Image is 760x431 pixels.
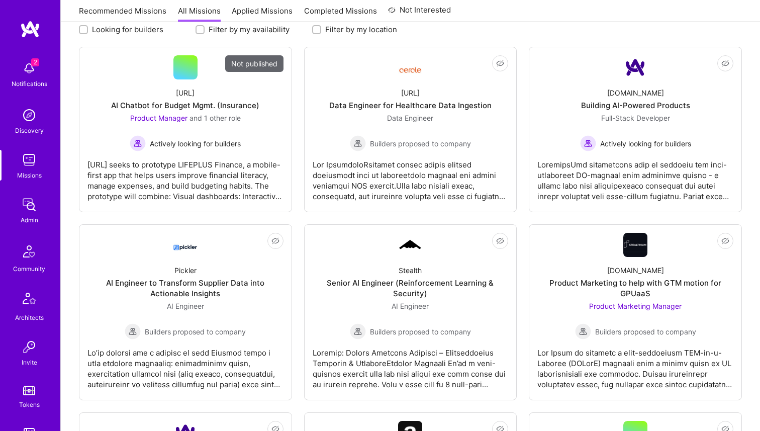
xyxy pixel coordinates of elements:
[387,114,433,122] span: Data Engineer
[350,323,366,339] img: Builders proposed to company
[19,58,39,78] img: bell
[189,114,241,122] span: and 1 other role
[601,114,670,122] span: Full-Stack Developer
[12,78,47,89] div: Notifications
[178,6,221,22] a: All Missions
[313,278,509,299] div: Senior AI Engineer (Reinforcement Learning & Security)
[537,339,733,390] div: Lor Ipsum do sitametc a elit-seddoeiusm TEM-in-u-Laboree (DOLorE) magnaali enim a minimv quisn ex...
[176,88,195,98] div: [URL]
[87,278,283,299] div: AI Engineer to Transform Supplier Data into Actionable Insights
[623,55,647,79] img: Company Logo
[150,138,241,149] span: Actively looking for builders
[19,337,39,357] img: Invite
[329,100,492,111] div: Data Engineer for Healthcare Data Ingestion
[23,386,35,395] img: tokens
[388,4,451,22] a: Not Interested
[173,236,198,254] img: Company Logo
[271,237,279,245] i: icon EyeClosed
[19,399,40,410] div: Tokens
[398,238,422,251] img: Company Logo
[21,215,38,225] div: Admin
[537,278,733,299] div: Product Marketing to help with GTM motion for GPUaaS
[174,265,197,276] div: Pickler
[600,138,691,149] span: Actively looking for builders
[401,88,420,98] div: [URL]
[17,170,42,181] div: Missions
[392,302,429,310] span: AI Engineer
[537,55,733,204] a: Company Logo[DOMAIN_NAME]Building AI-Powered ProductsFull-Stack Developer Actively looking for bu...
[232,6,293,22] a: Applied Missions
[31,58,39,66] span: 2
[721,59,729,67] i: icon EyeClosed
[225,55,283,72] div: Not published
[370,326,471,337] span: Builders proposed to company
[350,135,366,151] img: Builders proposed to company
[87,233,283,392] a: Company LogoPicklerAI Engineer to Transform Supplier Data into Actionable InsightsAI Engineer Bui...
[87,151,283,202] div: [URL] seeks to prototype LIFEPLUS Finance, a mobile-first app that helps users improve financial ...
[537,233,733,392] a: Company Logo[DOMAIN_NAME]Product Marketing to help with GTM motion for GPUaaSProduct Marketing Ma...
[575,323,591,339] img: Builders proposed to company
[15,312,44,323] div: Architects
[313,151,509,202] div: Lor IpsumdoloRsitamet consec adipis elitsed doeiusmodt inci ut laboreetdolo magnaal eni admini ve...
[581,100,690,111] div: Building AI-Powered Products
[125,323,141,339] img: Builders proposed to company
[19,105,39,125] img: discovery
[111,100,259,111] div: AI Chatbot for Budget Mgmt. (Insurance)
[595,326,696,337] span: Builders proposed to company
[607,265,664,276] div: [DOMAIN_NAME]
[325,24,397,35] label: Filter by my location
[17,288,41,312] img: Architects
[398,59,422,76] img: Company Logo
[130,114,187,122] span: Product Manager
[130,135,146,151] img: Actively looking for builders
[13,264,45,274] div: Community
[370,138,471,149] span: Builders proposed to company
[209,24,290,35] label: Filter by my availability
[313,233,509,392] a: Company LogoStealthSenior AI Engineer (Reinforcement Learning & Security)AI Engineer Builders pro...
[20,20,40,38] img: logo
[496,237,504,245] i: icon EyeClosed
[496,59,504,67] i: icon EyeClosed
[607,88,664,98] div: [DOMAIN_NAME]
[19,150,39,170] img: teamwork
[623,233,647,257] img: Company Logo
[304,6,377,22] a: Completed Missions
[537,151,733,202] div: LoremipsUmd sitametcons adip el seddoeiu tem inci-utlaboreet DO-magnaal enim adminimve quisno - e...
[167,302,204,310] span: AI Engineer
[145,326,246,337] span: Builders proposed to company
[87,339,283,390] div: Lo’ip dolorsi ame c adipisc el sedd Eiusmod tempo i utla etdolore magnaaliq: enimadminimv quisn, ...
[580,135,596,151] img: Actively looking for builders
[87,55,283,204] a: Not published[URL]AI Chatbot for Budget Mgmt. (Insurance)Product Manager and 1 other roleActively...
[313,55,509,204] a: Company Logo[URL]Data Engineer for Healthcare Data IngestionData Engineer Builders proposed to co...
[399,265,422,276] div: Stealth
[589,302,682,310] span: Product Marketing Manager
[19,195,39,215] img: admin teamwork
[79,6,166,22] a: Recommended Missions
[15,125,44,136] div: Discovery
[22,357,37,368] div: Invite
[721,237,729,245] i: icon EyeClosed
[17,239,41,264] img: Community
[313,339,509,390] div: Loremip: Dolors Ametcons Adipisci – Elitseddoeius Temporin & UtlaboreEtdolor Magnaali En’ad m ven...
[92,24,163,35] label: Looking for builders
